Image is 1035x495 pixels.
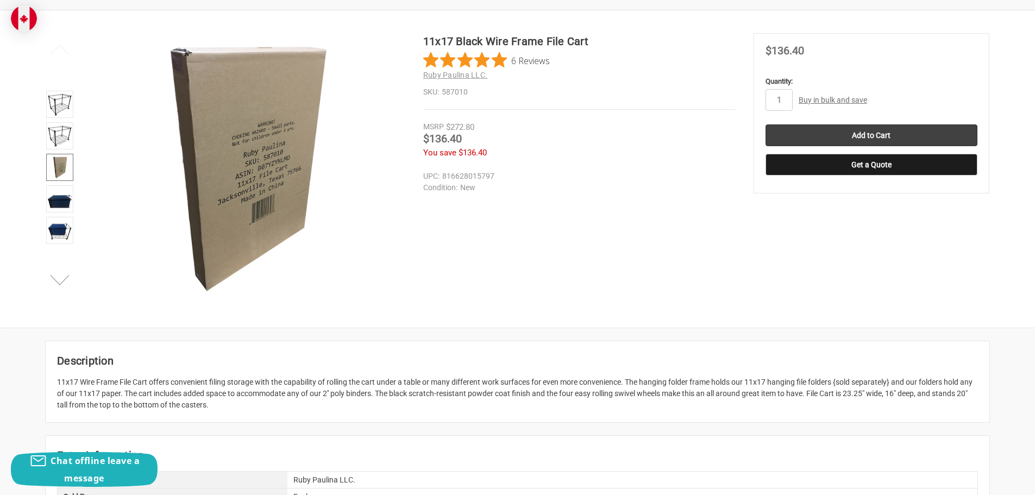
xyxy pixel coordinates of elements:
dt: SKU: [423,86,439,98]
span: $136.40 [423,132,462,145]
button: Previous [43,39,77,60]
img: 11x17 Black Wire Frame File Cart [48,124,72,148]
span: $272.80 [446,122,474,132]
div: 11x17 Wire Frame File Cart offers convenient filing storage with the capability of rolling the ca... [57,377,978,411]
img: 11x17 Black Wire Frame File Cart [108,33,380,305]
span: $136.40 [459,148,487,158]
img: duty and tax information for Canada [11,5,37,32]
button: Get a Quote [766,154,977,176]
input: Add to Cart [766,124,977,146]
button: Rated 4.8 out of 5 stars from 6 reviews. Jump to reviews. [423,52,550,68]
button: Next [43,269,77,291]
dd: 587010 [423,86,736,98]
dt: UPC: [423,171,440,182]
a: Buy in bulk and save [799,96,867,104]
div: Ruby Paulina LLC. [287,472,977,488]
div: MSRP [423,121,444,133]
h1: 11x17 Black Wire Frame File Cart [423,33,736,49]
label: Quantity: [766,76,977,87]
div: Brand: [58,472,287,488]
img: 11x17 Black Wire Frame File Cart [48,92,72,116]
span: Chat offline leave a message [51,455,140,484]
dd: 816628015797 [423,171,731,182]
img: 11x17 Black Rolling File Cart [48,155,72,179]
dd: New [423,182,731,193]
span: $136.40 [766,44,804,57]
img: 11x17 Black Wire Frame File Cart [48,218,72,242]
dt: Condition: [423,182,457,193]
h2: Description [57,353,978,369]
img: 11x17 Black Wire Frame File Cart [48,187,72,211]
span: You save [423,148,456,158]
a: Ruby Paulina LLC. [423,71,487,79]
h2: Extra Information [57,447,978,463]
span: 6 Reviews [511,52,550,68]
button: Chat offline leave a message [11,452,158,487]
